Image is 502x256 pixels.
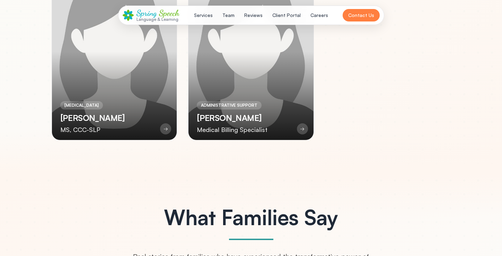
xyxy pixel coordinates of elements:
[60,112,125,123] h3: [PERSON_NAME]
[60,101,103,109] div: [MEDICAL_DATA]
[300,125,305,132] span: →
[197,125,267,134] div: Medical Billing Specialist
[60,125,125,134] div: MS, CCC-SLP
[240,9,267,21] button: Reviews
[136,17,179,21] div: Language & Learning
[41,207,462,228] h2: What Families Say
[218,9,239,21] button: Team
[343,9,380,21] button: Contact Us
[197,101,262,109] div: ADMINISTRATIVE SUPPORT
[306,9,332,21] button: Careers
[159,8,179,18] span: Speech
[136,8,157,18] span: Spring
[164,125,168,132] span: →
[190,9,217,21] button: Services
[268,9,305,21] button: Client Portal
[197,112,267,123] h3: [PERSON_NAME]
